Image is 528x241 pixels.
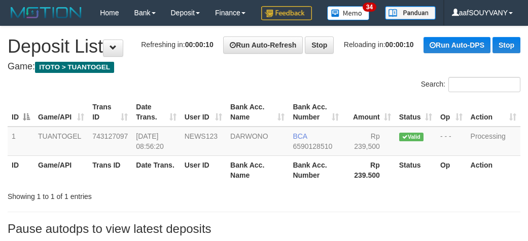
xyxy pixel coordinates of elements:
[327,6,370,20] img: Button%20Memo.svg
[436,98,467,127] th: Op: activate to sort column ascending
[35,62,114,73] span: ITOTO > TUANTOGEL
[344,41,414,49] span: Reloading in:
[363,3,376,12] span: 34
[424,37,490,53] a: Run Auto-DPS
[88,155,132,184] th: Trans ID
[181,98,226,127] th: User ID: activate to sort column ascending
[34,155,88,184] th: Game/API
[92,132,128,140] span: 743127097
[467,155,520,184] th: Action
[293,142,332,150] span: Copy 6590128510 to clipboard
[88,98,132,127] th: Trans ID: activate to sort column ascending
[141,41,213,49] span: Refreshing in:
[436,155,467,184] th: Op
[395,98,436,127] th: Status: activate to sort column ascending
[8,5,85,20] img: MOTION_logo.png
[492,37,520,53] a: Stop
[136,132,164,150] span: [DATE] 08:56:20
[185,41,214,49] strong: 00:00:10
[8,98,34,127] th: ID: activate to sort column descending
[181,155,226,184] th: User ID
[343,155,395,184] th: Rp 239.500
[8,127,34,156] td: 1
[226,98,289,127] th: Bank Acc. Name: activate to sort column ascending
[305,36,334,54] a: Stop
[467,98,520,127] th: Action: activate to sort column ascending
[289,98,342,127] th: Bank Acc. Number: activate to sort column ascending
[354,132,380,150] span: Rp 239,500
[8,36,520,57] h1: Deposit List
[34,127,88,156] td: TUANTOGEL
[385,41,414,49] strong: 00:00:10
[34,98,88,127] th: Game/API: activate to sort column ascending
[399,133,424,141] span: Valid transaction
[289,155,342,184] th: Bank Acc. Number
[8,222,520,235] h3: Pause autodps to view latest deposits
[223,36,303,54] a: Run Auto-Refresh
[421,77,520,92] label: Search:
[293,132,307,140] span: BCA
[8,155,34,184] th: ID
[185,132,218,140] span: NEWS123
[230,132,268,140] a: DARWONO
[395,155,436,184] th: Status
[132,98,180,127] th: Date Trans.: activate to sort column ascending
[261,6,312,20] img: Feedback.jpg
[8,187,213,202] div: Showing 1 to 1 of 1 entries
[467,127,520,156] td: Processing
[132,155,180,184] th: Date Trans.
[448,77,520,92] input: Search:
[385,6,436,20] img: panduan.png
[436,127,467,156] td: - - -
[226,155,289,184] th: Bank Acc. Name
[8,62,520,72] h4: Game:
[343,98,395,127] th: Amount: activate to sort column ascending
